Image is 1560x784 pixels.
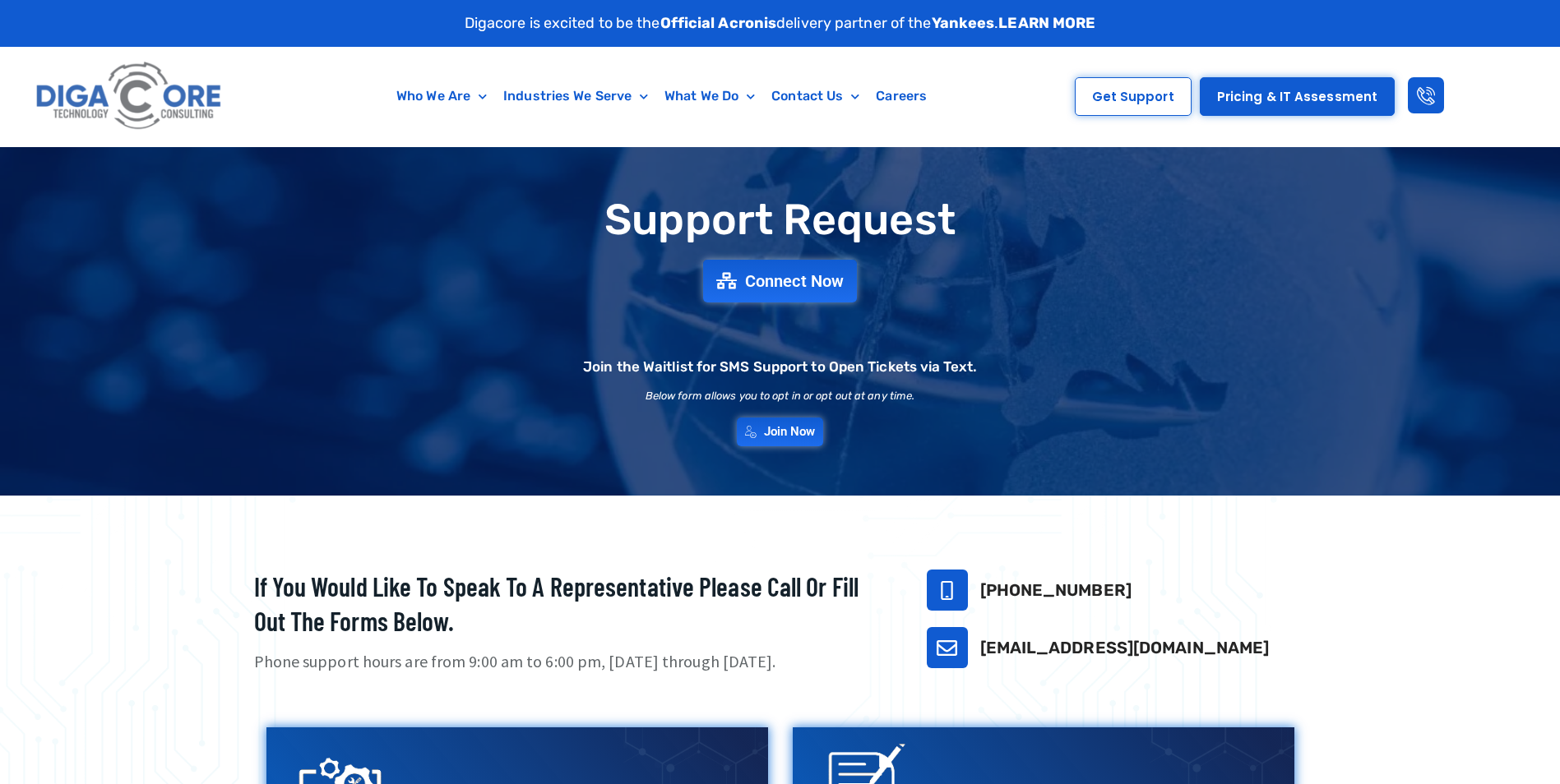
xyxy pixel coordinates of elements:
a: Join Now [737,417,824,446]
a: support@digacore.com [927,627,968,668]
a: Careers [868,77,935,115]
a: Who We Are [388,77,495,115]
strong: Yankees [932,14,995,32]
h2: Join the Waitlist for SMS Support to Open Tickets via Text. [583,360,977,374]
p: Phone support hours are from 9:00 am to 6:00 pm, [DATE] through [DATE]. [254,650,886,674]
span: Join Now [764,426,816,438]
nav: Menu [307,77,1016,115]
p: Digacore is excited to be the delivery partner of the . [465,12,1096,35]
a: What We Do [656,77,763,115]
a: 732-646-5725 [927,570,968,611]
a: Industries We Serve [495,77,656,115]
span: Pricing & IT Assessment [1217,90,1377,103]
a: [EMAIL_ADDRESS][DOMAIN_NAME] [980,638,1270,657]
strong: Official Acronis [660,14,777,32]
a: [PHONE_NUMBER] [980,580,1132,600]
a: Pricing & IT Assessment [1200,77,1395,116]
span: Connect Now [745,273,844,289]
a: Connect Now [703,260,857,302]
h1: Support Request [213,196,1348,243]
span: Get Support [1092,90,1174,103]
img: Digacore logo 1 [31,55,228,138]
h2: Below form allows you to opt in or opt out at any time. [646,390,915,401]
a: Contact Us [763,77,868,115]
a: Get Support [1075,77,1192,116]
a: LEARN MORE [998,14,1095,32]
h2: If you would like to speak to a representative please call or fill out the forms below. [254,570,886,638]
